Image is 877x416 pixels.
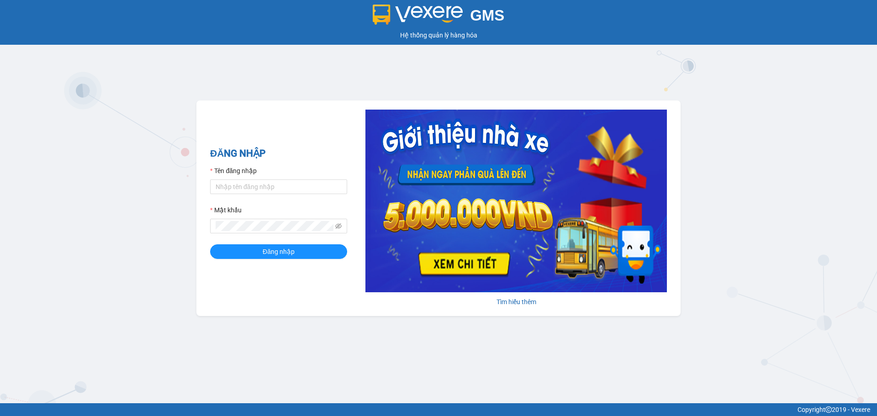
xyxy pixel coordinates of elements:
input: Mật khẩu [216,221,333,231]
div: Hệ thống quản lý hàng hóa [2,30,875,40]
img: banner-0 [365,110,667,292]
span: GMS [470,7,504,24]
a: GMS [373,14,505,21]
img: logo 2 [373,5,463,25]
span: eye-invisible [335,223,342,229]
span: copyright [825,406,832,413]
input: Tên đăng nhập [210,179,347,194]
div: Copyright 2019 - Vexere [7,405,870,415]
h2: ĐĂNG NHẬP [210,146,347,161]
button: Đăng nhập [210,244,347,259]
div: Tìm hiểu thêm [365,297,667,307]
label: Mật khẩu [210,205,242,215]
span: Đăng nhập [263,247,295,257]
label: Tên đăng nhập [210,166,257,176]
